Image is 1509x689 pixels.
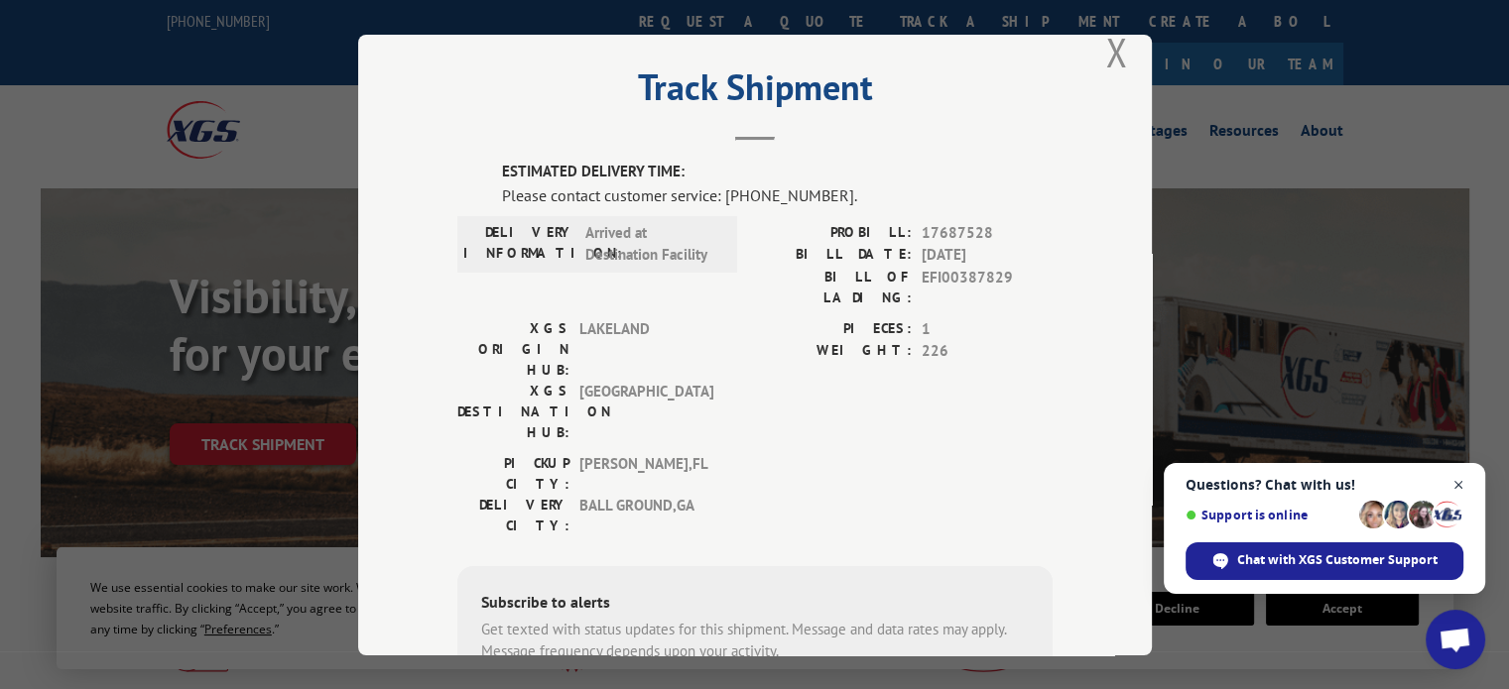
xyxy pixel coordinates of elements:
[922,244,1053,267] span: [DATE]
[1446,473,1471,498] span: Close chat
[922,266,1053,307] span: EFI00387829
[481,589,1029,618] div: Subscribe to alerts
[755,340,912,363] label: WEIGHT:
[1237,551,1438,569] span: Chat with XGS Customer Support
[755,244,912,267] label: BILL DATE:
[457,452,569,494] label: PICKUP CITY:
[457,317,569,380] label: XGS ORIGIN HUB:
[1426,610,1485,669] div: Open chat
[922,317,1053,340] span: 1
[463,221,575,266] label: DELIVERY INFORMATION:
[585,221,719,266] span: Arrived at Destination Facility
[1186,508,1352,522] span: Support is online
[579,380,713,442] span: [GEOGRAPHIC_DATA]
[755,266,912,307] label: BILL OF LADING:
[502,161,1053,183] label: ESTIMATED DELIVERY TIME:
[755,317,912,340] label: PIECES:
[502,182,1053,206] div: Please contact customer service: [PHONE_NUMBER].
[1186,542,1463,580] div: Chat with XGS Customer Support
[481,618,1029,662] div: Get texted with status updates for this shipment. Message and data rates may apply. Message frequ...
[457,380,569,442] label: XGS DESTINATION HUB:
[922,340,1053,363] span: 226
[579,317,713,380] span: LAKELAND
[579,494,713,535] span: BALL GROUND , GA
[1186,477,1463,493] span: Questions? Chat with us!
[1105,26,1127,78] button: Close modal
[922,221,1053,244] span: 17687528
[755,221,912,244] label: PROBILL:
[579,452,713,494] span: [PERSON_NAME] , FL
[457,73,1053,111] h2: Track Shipment
[457,494,569,535] label: DELIVERY CITY:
